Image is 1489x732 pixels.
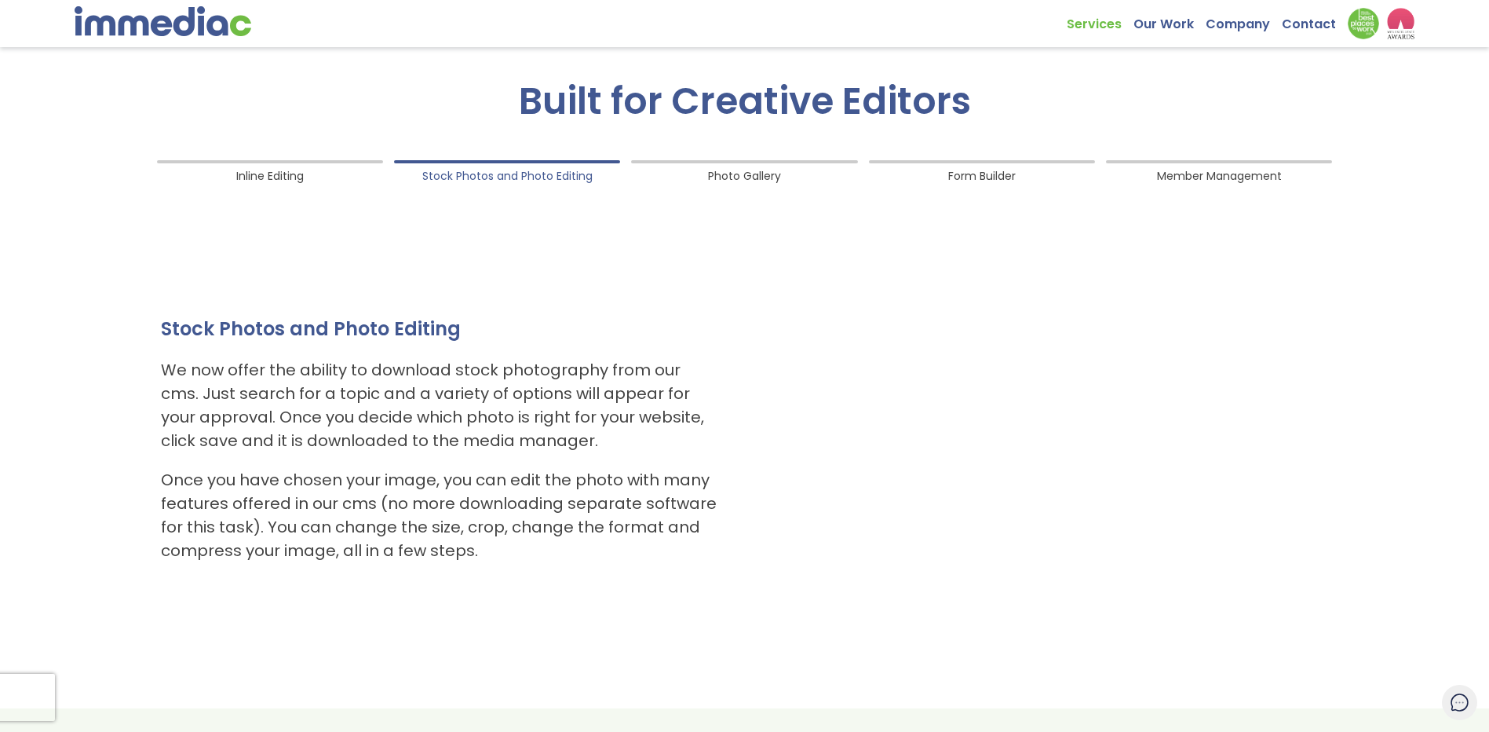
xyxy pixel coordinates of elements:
span: Form Builder [948,162,1016,183]
a: Company [1206,8,1282,32]
h2: Built for Creative Editors [149,81,1341,122]
span: Photo Gallery [708,162,781,183]
a: Contact [1282,8,1348,32]
span: Member Management [1157,162,1282,183]
img: logo2_wea_nobg.webp [1387,8,1414,39]
a: Our Work [1133,8,1206,32]
img: immediac [75,6,251,36]
span: Stock Photos and Photo Editing [422,162,593,183]
span: Inline Editing [236,162,304,183]
a: Services [1067,8,1133,32]
img: Down [1348,8,1379,39]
